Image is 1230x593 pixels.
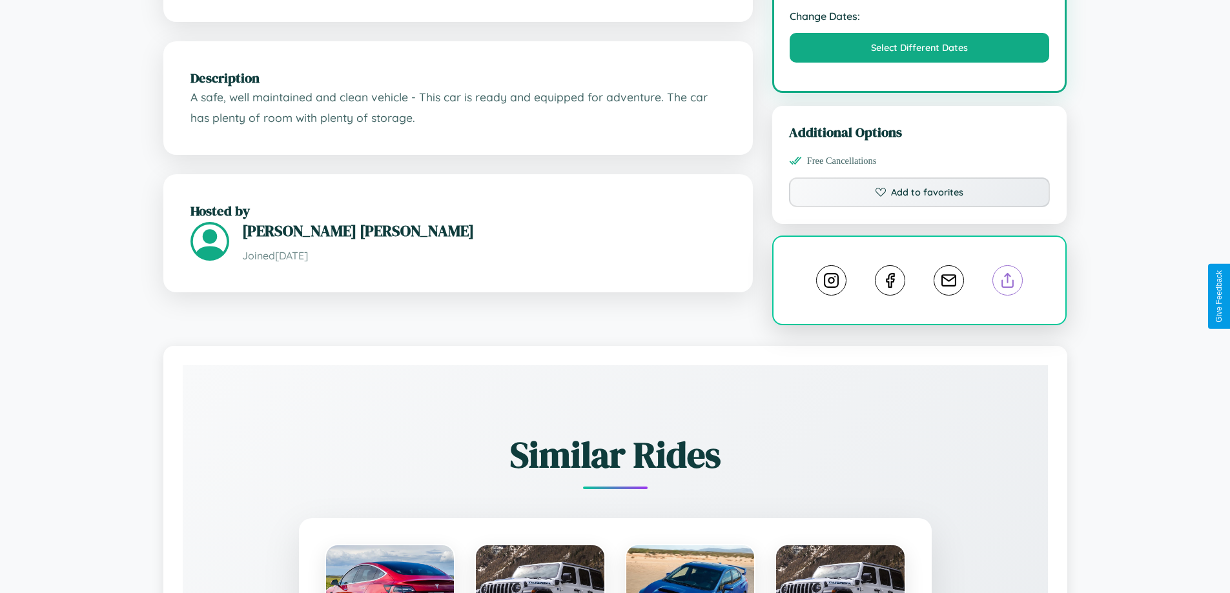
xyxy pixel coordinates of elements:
[242,220,726,241] h3: [PERSON_NAME] [PERSON_NAME]
[242,246,726,265] p: Joined [DATE]
[790,33,1050,63] button: Select Different Dates
[228,430,1003,479] h2: Similar Rides
[790,10,1050,23] strong: Change Dates:
[190,87,726,128] p: A safe, well maintained and clean vehicle - This car is ready and equipped for adventure. The car...
[1215,270,1224,323] div: Give Feedback
[789,123,1051,141] h3: Additional Options
[190,201,726,220] h2: Hosted by
[190,68,726,87] h2: Description
[807,156,877,166] span: Free Cancellations
[789,177,1051,207] button: Add to favorites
